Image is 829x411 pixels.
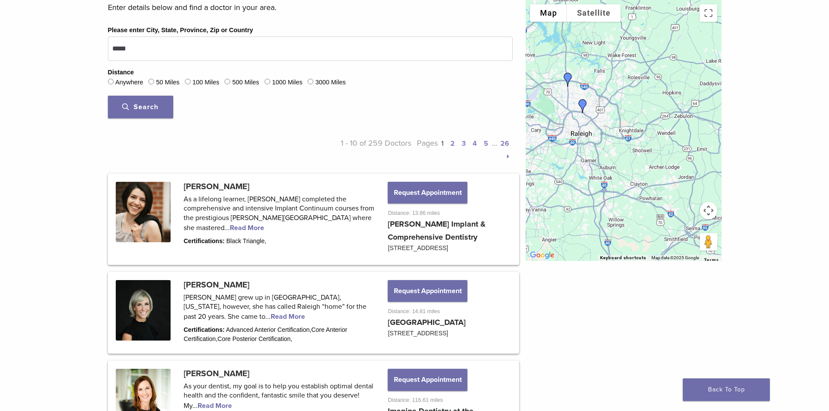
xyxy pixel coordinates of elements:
button: Drag Pegman onto the map to open Street View [700,233,717,251]
button: Show street map [530,4,567,22]
a: 5 [484,139,488,148]
a: Open this area in Google Maps (opens a new window) [528,250,557,261]
button: Request Appointment [388,369,467,391]
label: 50 Miles [156,78,180,87]
div: Dr. Lauren Chapman [557,69,578,90]
a: 4 [473,139,477,148]
p: Pages [411,137,513,163]
label: 1000 Miles [272,78,302,87]
p: 1 - 10 of 259 Doctors [310,137,412,163]
button: Show satellite imagery [567,4,621,22]
label: 500 Miles [232,78,259,87]
img: Google [528,250,557,261]
button: Request Appointment [388,182,467,204]
label: Anywhere [115,78,143,87]
button: Keyboard shortcuts [600,255,646,261]
span: Map data ©2025 Google [651,255,699,260]
a: 3 [462,139,466,148]
span: Search [122,103,158,111]
a: 1 [441,139,443,148]
button: Request Appointment [388,280,467,302]
label: 3000 Miles [315,78,346,87]
button: Map camera controls [700,202,717,219]
a: 2 [450,139,455,148]
a: 26 [500,139,509,148]
button: Search [108,96,173,118]
a: Terms (opens in new tab) [704,257,719,263]
label: Please enter City, State, Province, Zip or Country [108,26,253,35]
p: Enter details below and find a doctor in your area. [108,1,513,14]
span: … [492,138,497,148]
label: 100 Miles [192,78,219,87]
legend: Distance [108,68,134,77]
button: Toggle fullscreen view [700,4,717,22]
a: Back To Top [683,378,770,401]
div: Dr. Anna Abernethy [572,96,593,117]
